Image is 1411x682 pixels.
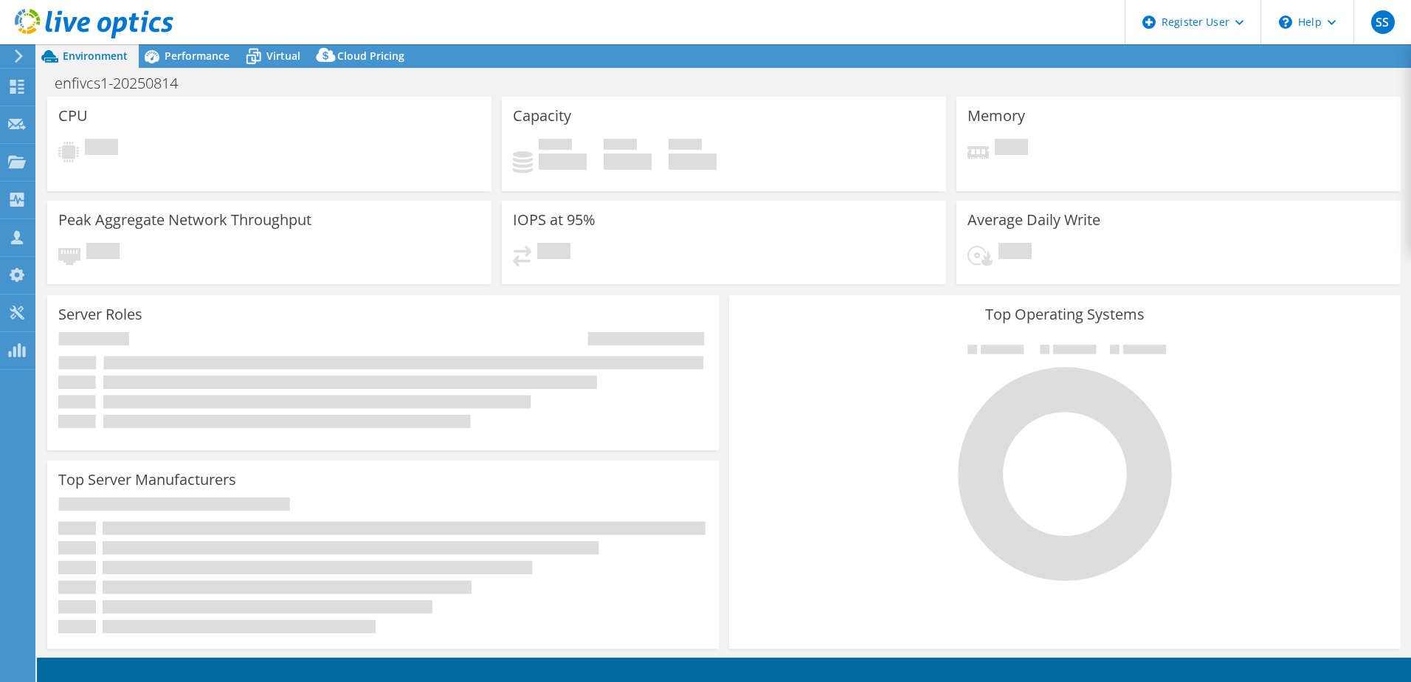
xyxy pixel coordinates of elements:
span: Cloud Pricing [337,49,404,63]
span: Pending [998,243,1032,263]
svg: \n [1279,15,1292,29]
h1: enfivcs1-20250814 [48,75,201,92]
h3: IOPS at 95% [513,212,596,228]
span: Environment [63,49,128,63]
span: Pending [537,243,570,263]
span: Used [539,139,572,154]
span: Pending [86,243,120,263]
span: SS [1371,10,1395,34]
h3: Average Daily Write [967,212,1100,228]
h3: Top Operating Systems [740,306,1390,323]
span: Pending [995,139,1028,159]
h3: Server Roles [58,306,142,323]
h3: Memory [967,108,1025,124]
h4: 0 GiB [669,154,717,170]
span: Virtual [266,49,300,63]
span: Pending [85,139,118,159]
span: Total [669,139,702,154]
h3: CPU [58,108,88,124]
h3: Capacity [513,108,571,124]
span: Performance [165,49,230,63]
h4: 0 GiB [539,154,587,170]
h3: Peak Aggregate Network Throughput [58,212,311,228]
span: Free [604,139,637,154]
h4: 0 GiB [604,154,652,170]
h3: Top Server Manufacturers [58,472,236,488]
